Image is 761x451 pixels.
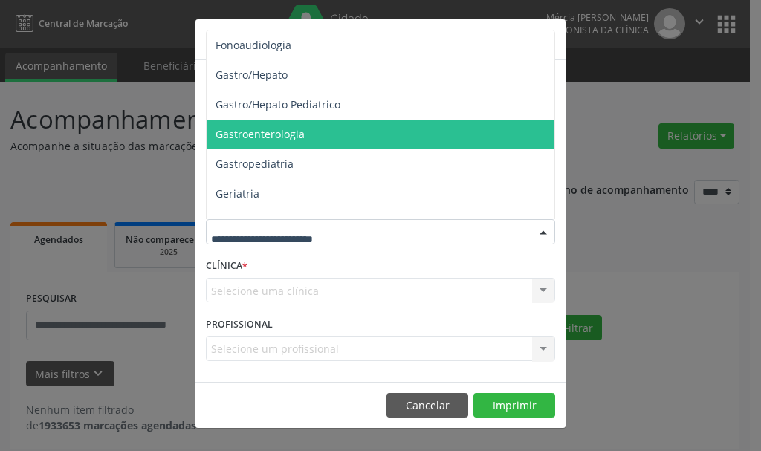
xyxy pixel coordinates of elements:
[206,313,273,336] label: PROFISSIONAL
[386,393,468,418] button: Cancelar
[216,97,340,111] span: Gastro/Hepato Pediatrico
[216,38,291,52] span: Fonoaudiologia
[216,68,288,82] span: Gastro/Hepato
[206,30,376,49] h5: Relatório de agendamentos
[216,186,259,201] span: Geriatria
[206,255,247,278] label: CLÍNICA
[536,19,566,56] button: Close
[216,127,305,141] span: Gastroenterologia
[473,393,555,418] button: Imprimir
[216,216,273,230] span: Ginecologia
[216,157,294,171] span: Gastropediatria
